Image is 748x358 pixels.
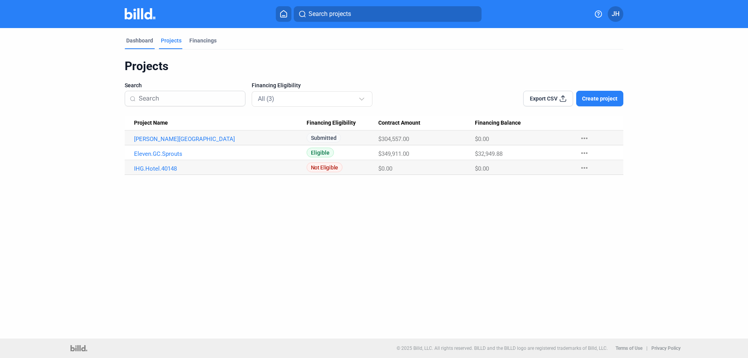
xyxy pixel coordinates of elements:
div: Projects [125,59,623,74]
span: $304,557.00 [378,136,409,143]
mat-icon: more_horiz [580,163,589,173]
button: JH [608,6,623,22]
span: JH [612,9,619,19]
span: Financing Eligibility [307,120,356,127]
button: Create project [576,91,623,106]
button: Search projects [294,6,482,22]
span: $0.00 [378,165,392,172]
div: Projects [161,37,182,44]
b: Terms of Use [616,346,642,351]
a: [PERSON_NAME][GEOGRAPHIC_DATA] [134,136,307,143]
input: Search [139,90,240,107]
span: Not Eligible [307,162,342,172]
span: $0.00 [475,136,489,143]
span: Create project [582,95,617,102]
mat-icon: more_horiz [580,134,589,143]
a: IHG.Hotel.40148 [134,165,307,172]
mat-icon: more_horiz [580,148,589,158]
div: Financing Eligibility [307,120,378,127]
span: Submitted [307,133,341,143]
span: $349,911.00 [378,150,409,157]
span: $32,949.88 [475,150,503,157]
img: logo [71,345,87,351]
div: Dashboard [126,37,153,44]
span: Contract Amount [378,120,420,127]
span: Project Name [134,120,168,127]
span: Search [125,81,142,89]
p: © 2025 Billd, LLC. All rights reserved. BILLD and the BILLD logo are registered trademarks of Bil... [397,346,608,351]
span: $0.00 [475,165,489,172]
b: Privacy Policy [651,346,681,351]
span: Eligible [307,148,334,157]
a: Eleven.GC.Sprouts [134,150,307,157]
span: Financing Balance [475,120,521,127]
img: Billd Company Logo [125,8,155,19]
span: Financing Eligibility [252,81,301,89]
div: Contract Amount [378,120,475,127]
button: Export CSV [523,91,573,106]
div: Financings [189,37,217,44]
span: Search projects [309,9,351,19]
div: Project Name [134,120,307,127]
p: | [646,346,647,351]
mat-select-trigger: All (3) [258,95,274,102]
span: Export CSV [530,95,557,102]
div: Financing Balance [475,120,572,127]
